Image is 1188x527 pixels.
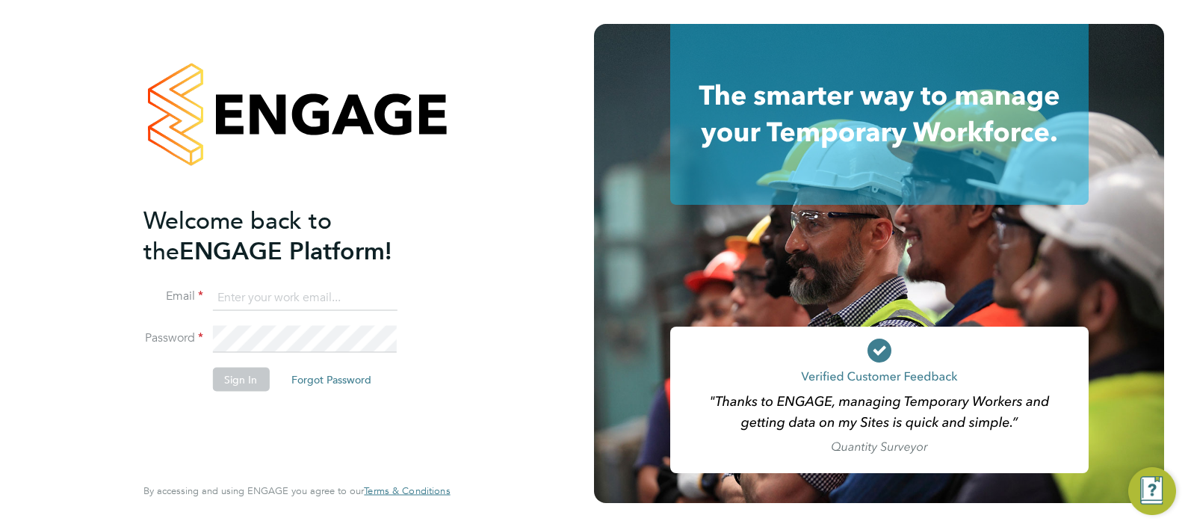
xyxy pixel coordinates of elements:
h2: ENGAGE Platform! [143,205,435,266]
button: Engage Resource Center [1128,467,1176,515]
label: Password [143,330,203,346]
span: By accessing and using ENGAGE you agree to our [143,484,450,497]
span: Welcome back to the [143,206,332,265]
span: Terms & Conditions [364,484,450,497]
button: Forgot Password [279,367,383,391]
button: Sign In [212,367,269,391]
input: Enter your work email... [212,284,397,311]
a: Terms & Conditions [364,485,450,497]
label: Email [143,289,203,304]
